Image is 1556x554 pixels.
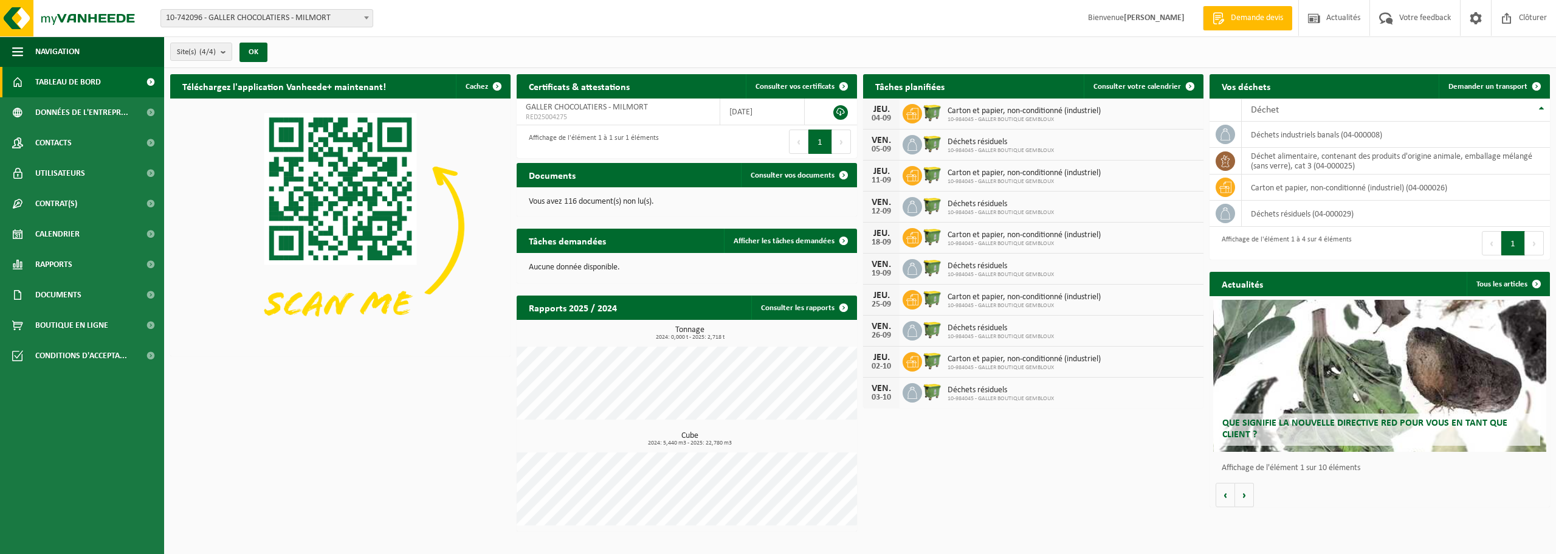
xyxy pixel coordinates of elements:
[869,145,893,154] div: 05-09
[869,291,893,300] div: JEU.
[922,195,943,216] img: WB-1100-HPE-GN-51
[869,207,893,216] div: 12-09
[526,103,648,112] span: GALLER CHOCOLATIERS - MILMORT
[869,331,893,340] div: 26-09
[922,257,943,278] img: WB-1100-HPE-GN-51
[1222,464,1544,473] p: Affichage de l'élément 1 sur 10 éléments
[35,310,108,341] span: Boutique en ligne
[239,43,267,62] button: OK
[517,229,618,252] h2: Tâches demandées
[869,105,893,114] div: JEU.
[466,83,488,91] span: Cachez
[869,229,893,238] div: JEU.
[869,353,893,362] div: JEU.
[1216,483,1235,507] button: Vorige
[1448,83,1527,91] span: Demander un transport
[922,102,943,123] img: WB-1100-HPE-GN-51
[751,296,856,320] a: Consulter les rapports
[1210,74,1282,98] h2: Vos déchets
[1235,483,1254,507] button: Volgende
[948,178,1101,185] span: 10-984045 - GALLER BOUTIQUE GEMBLOUX
[35,128,72,158] span: Contacts
[1439,74,1549,99] a: Demander un transport
[161,10,373,27] span: 10-742096 - GALLER CHOCOLATIERS - MILMORT
[869,136,893,145] div: VEN.
[869,384,893,393] div: VEN.
[35,280,81,310] span: Documents
[1467,272,1549,296] a: Tous les articles
[789,130,808,154] button: Previous
[724,229,856,253] a: Afficher les tâches demandées
[523,440,857,446] span: 2024: 5,440 m3 - 2025: 22,780 m3
[948,324,1054,333] span: Déchets résiduels
[35,67,101,97] span: Tableau de bord
[1216,230,1352,257] div: Affichage de l'élément 1 à 4 sur 4 éléments
[1242,122,1550,148] td: déchets industriels banals (04-000008)
[948,168,1101,178] span: Carton et papier, non-conditionné (industriel)
[1093,83,1181,91] span: Consulter votre calendrier
[199,48,216,56] count: (4/4)
[35,219,80,249] span: Calendrier
[456,74,509,99] button: Cachez
[922,133,943,154] img: WB-1100-HPE-GN-51
[922,288,943,309] img: WB-1100-HPE-GN-51
[529,263,845,272] p: Aucune donnée disponible.
[832,130,851,154] button: Next
[177,43,216,61] span: Site(s)
[1242,148,1550,175] td: déchet alimentaire, contenant des produits d'origine animale, emballage mélangé (sans verre), cat...
[948,209,1054,216] span: 10-984045 - GALLER BOUTIQUE GEMBLOUX
[35,97,128,128] span: Données de l'entrepr...
[808,130,832,154] button: 1
[1228,12,1286,24] span: Demande devis
[948,395,1054,403] span: 10-984045 - GALLER BOUTIQUE GEMBLOUX
[948,302,1101,310] span: 10-984045 - GALLER BOUTIQUE GEMBLOUX
[35,36,80,67] span: Navigation
[948,240,1101,248] span: 10-984045 - GALLER BOUTIQUE GEMBLOUX
[948,116,1101,123] span: 10-984045 - GALLER BOUTIQUE GEMBLOUX
[1242,201,1550,227] td: déchets résiduels (04-000029)
[869,300,893,309] div: 25-09
[948,199,1054,209] span: Déchets résiduels
[922,226,943,247] img: WB-1100-HPE-GN-51
[523,334,857,341] span: 2024: 0,000 t - 2025: 2,718 t
[1213,300,1547,452] a: Que signifie la nouvelle directive RED pour vous en tant que client ?
[948,333,1054,341] span: 10-984045 - GALLER BOUTIQUE GEMBLOUX
[948,355,1101,364] span: Carton et papier, non-conditionné (industriel)
[170,99,511,354] img: Download de VHEPlus App
[1525,231,1544,255] button: Next
[922,381,943,402] img: WB-1100-HPE-GN-51
[863,74,957,98] h2: Tâches planifiées
[529,198,845,206] p: Vous avez 116 document(s) non lu(s).
[922,350,943,371] img: WB-1100-HPE-GN-51
[746,74,856,99] a: Consulter vos certificats
[869,260,893,269] div: VEN.
[170,43,232,61] button: Site(s)(4/4)
[1124,13,1185,23] strong: [PERSON_NAME]
[517,74,642,98] h2: Certificats & attestations
[720,99,805,125] td: [DATE]
[869,198,893,207] div: VEN.
[948,230,1101,240] span: Carton et papier, non-conditionné (industriel)
[1210,272,1275,296] h2: Actualités
[35,249,72,280] span: Rapports
[517,296,629,319] h2: Rapports 2025 / 2024
[35,341,127,371] span: Conditions d'accepta...
[741,163,856,187] a: Consulter vos documents
[1222,418,1507,440] span: Que signifie la nouvelle directive RED pour vous en tant que client ?
[922,319,943,340] img: WB-1100-HPE-GN-51
[517,163,588,187] h2: Documents
[869,114,893,123] div: 04-09
[948,137,1054,147] span: Déchets résiduels
[734,237,835,245] span: Afficher les tâches demandées
[948,364,1101,372] span: 10-984045 - GALLER BOUTIQUE GEMBLOUX
[869,176,893,185] div: 11-09
[869,269,893,278] div: 19-09
[869,167,893,176] div: JEU.
[1482,231,1501,255] button: Previous
[1251,105,1279,115] span: Déchet
[869,322,893,331] div: VEN.
[869,238,893,247] div: 18-09
[1084,74,1202,99] a: Consulter votre calendrier
[869,362,893,371] div: 02-10
[35,158,85,189] span: Utilisateurs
